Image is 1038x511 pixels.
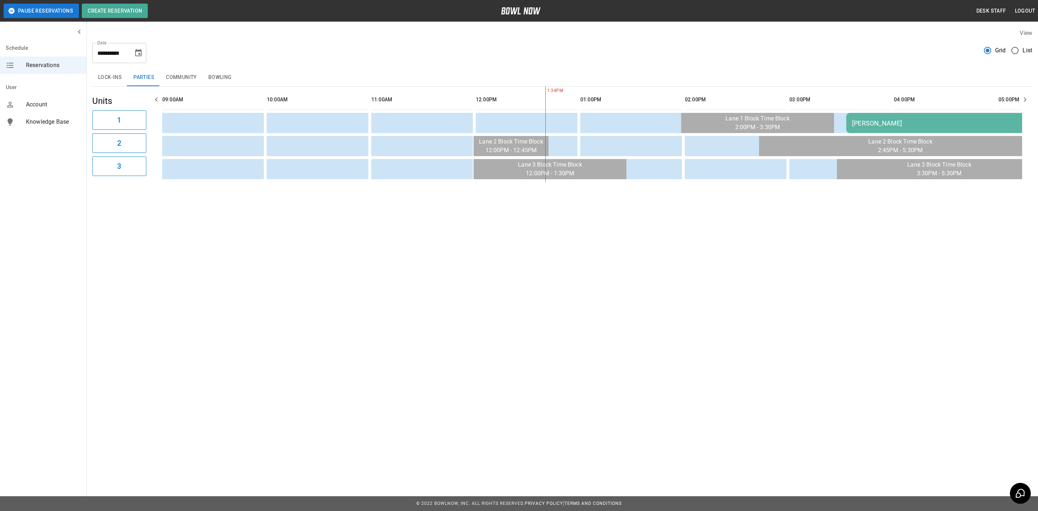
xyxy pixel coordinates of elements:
button: Choose date, selected date is Sep 7, 2025 [131,46,146,60]
span: 1:34PM [545,87,547,94]
th: 11:00AM [371,89,473,110]
button: 2 [92,133,146,153]
a: Terms and Conditions [564,501,622,506]
button: Lock-ins [92,69,128,86]
button: Bowling [203,69,238,86]
button: Parties [128,69,160,86]
span: Knowledge Base [26,118,81,126]
h6: 2 [117,137,121,149]
span: Reservations [26,61,81,70]
button: Logout [1012,4,1038,18]
button: Desk Staff [973,4,1009,18]
th: 09:00AM [162,89,264,110]
a: Privacy Policy [525,501,563,506]
button: 3 [92,157,146,176]
img: logo [501,7,541,14]
button: Community [160,69,203,86]
span: Grid [995,46,1006,55]
button: Pause Reservations [4,4,79,18]
button: Create Reservation [82,4,148,18]
span: © 2022 BowlNow, Inc. All Rights Reserved. [416,501,525,506]
button: 1 [92,110,146,130]
span: Account [26,100,81,109]
div: inventory tabs [92,69,1032,86]
th: 12:00PM [476,89,577,110]
h6: 3 [117,160,121,172]
h5: Units [92,95,146,107]
label: View [1020,30,1032,36]
h6: 1 [117,114,121,126]
th: 10:00AM [267,89,368,110]
span: List [1023,46,1032,55]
